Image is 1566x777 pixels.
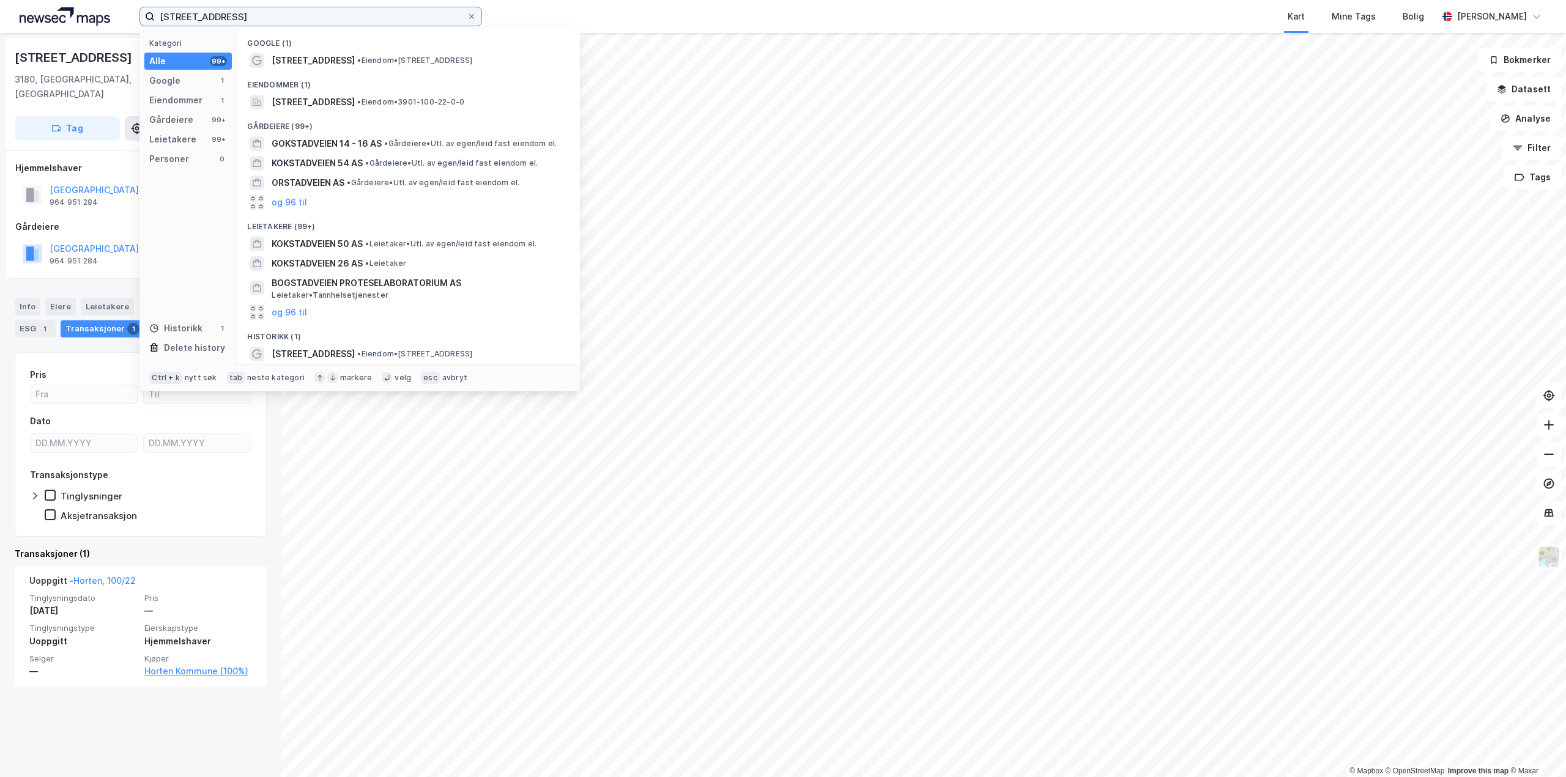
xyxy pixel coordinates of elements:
[272,53,355,68] span: [STREET_ADDRESS]
[1502,136,1561,160] button: Filter
[73,575,136,586] a: Horten, 100/22
[149,54,166,68] div: Alle
[15,219,266,234] div: Gårdeiere
[144,654,252,664] span: Kjøper
[1537,545,1560,569] img: Z
[164,341,225,355] div: Delete history
[61,320,144,337] div: Transaksjoner
[29,623,137,633] span: Tinglysningstype
[365,259,406,268] span: Leietaker
[50,256,98,266] div: 964 951 284
[237,212,580,234] div: Leietakere (99+)
[272,95,355,109] span: [STREET_ADDRESS]
[1505,718,1566,777] div: Kontrollprogram for chat
[29,634,137,649] div: Uoppgitt
[210,134,227,144] div: 99+
[237,322,580,344] div: Historikk (1)
[227,372,245,384] div: tab
[1332,9,1376,24] div: Mine Tags
[185,373,217,383] div: nytt søk
[210,115,227,125] div: 99+
[365,239,536,249] span: Leietaker • Utl. av egen/leid fast eiendom el.
[30,367,46,382] div: Pris
[1486,77,1561,101] button: Datasett
[237,112,580,134] div: Gårdeiere (99+)
[247,373,305,383] div: neste kategori
[1448,767,1508,775] a: Improve this map
[144,385,251,403] input: Til
[272,305,307,320] button: og 96 til
[20,7,110,26] img: logo.a4113a55bc3d86da70a041830d287a7e.svg
[1505,718,1566,777] iframe: Chat Widget
[272,136,382,151] span: GOKSTADVEIEN 14 - 16 AS
[29,573,136,593] div: Uoppgitt -
[357,97,361,106] span: •
[1403,9,1424,24] div: Bolig
[30,414,51,429] div: Dato
[217,154,227,164] div: 0
[272,237,363,251] span: KOKSTADVEIEN 50 AS
[149,132,196,147] div: Leietakere
[144,664,252,679] a: Horten Kommune (100%)
[237,29,580,51] div: Google (1)
[149,112,193,127] div: Gårdeiere
[149,372,182,384] div: Ctrl + k
[272,156,363,171] span: KOKSTADVEIEN 54 AS
[365,239,369,248] span: •
[81,298,134,315] div: Leietakere
[29,654,137,664] span: Selger
[210,56,227,66] div: 99+
[31,385,138,403] input: Fra
[357,97,464,107] span: Eiendom • 3901-100-22-0-0
[421,372,440,384] div: esc
[61,510,137,521] div: Aksjetransaksjon
[144,434,251,452] input: DD.MM.YYYY
[217,76,227,86] div: 1
[1288,9,1305,24] div: Kart
[127,323,139,335] div: 1
[365,259,369,268] span: •
[45,298,76,315] div: Eiere
[272,290,388,300] span: Leietaker • Tannhelsetjenester
[365,158,369,168] span: •
[272,175,344,190] span: ORSTADVEIEN AS
[1490,106,1561,131] button: Analyse
[1479,48,1561,72] button: Bokmerker
[149,93,202,108] div: Eiendommer
[357,56,472,65] span: Eiendom • [STREET_ADDRESS]
[149,321,202,336] div: Historikk
[217,323,227,333] div: 1
[357,56,361,65] span: •
[357,349,361,358] span: •
[347,178,519,188] span: Gårdeiere • Utl. av egen/leid fast eiendom el.
[15,72,207,101] div: 3180, [GEOGRAPHIC_DATA], [GEOGRAPHIC_DATA]
[357,349,472,359] span: Eiendom • [STREET_ADDRESS]
[15,161,266,175] div: Hjemmelshaver
[144,593,252,603] span: Pris
[149,73,180,88] div: Google
[15,320,56,337] div: ESG
[217,95,227,105] div: 1
[272,347,355,361] span: [STREET_ADDRESS]
[29,593,137,603] span: Tinglysningsdato
[139,298,185,315] div: Datasett
[442,373,467,383] div: avbryt
[29,664,137,679] div: —
[39,323,51,335] div: 1
[15,547,267,561] div: Transaksjoner (1)
[1386,767,1445,775] a: OpenStreetMap
[15,48,135,67] div: [STREET_ADDRESS]
[1457,9,1527,24] div: [PERSON_NAME]
[237,70,580,92] div: Eiendommer (1)
[1504,165,1561,190] button: Tags
[340,373,372,383] div: markere
[30,468,108,482] div: Transaksjonstype
[384,139,557,149] span: Gårdeiere • Utl. av egen/leid fast eiendom el.
[15,298,40,315] div: Info
[149,39,232,48] div: Kategori
[272,256,363,271] span: KOKSTADVEIEN 26 AS
[1349,767,1383,775] a: Mapbox
[61,490,122,502] div: Tinglysninger
[365,158,538,168] span: Gårdeiere • Utl. av egen/leid fast eiendom el.
[272,276,565,290] span: BOGSTADVEIEN PROTESELABORATORIUM AS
